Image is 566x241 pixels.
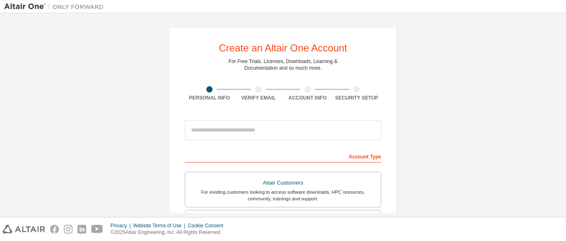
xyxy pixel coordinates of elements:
img: youtube.svg [91,225,103,234]
div: Security Setup [332,95,382,101]
img: altair_logo.svg [2,225,45,234]
div: Create an Altair One Account [219,43,347,53]
div: Website Terms of Use [133,222,188,229]
img: instagram.svg [64,225,73,234]
img: linkedin.svg [77,225,86,234]
div: Cookie Consent [188,222,228,229]
div: Account Info [283,95,332,101]
p: © 2025 Altair Engineering, Inc. All Rights Reserved. [111,229,228,236]
div: Account Type [185,149,381,163]
div: Altair Customers [190,177,376,189]
div: Privacy [111,222,133,229]
img: Altair One [4,2,108,11]
div: For existing customers looking to access software downloads, HPC resources, community, trainings ... [190,189,376,202]
div: Verify Email [234,95,283,101]
img: facebook.svg [50,225,59,234]
div: For Free Trials, Licenses, Downloads, Learning & Documentation and so much more. [229,58,338,71]
div: Personal Info [185,95,234,101]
